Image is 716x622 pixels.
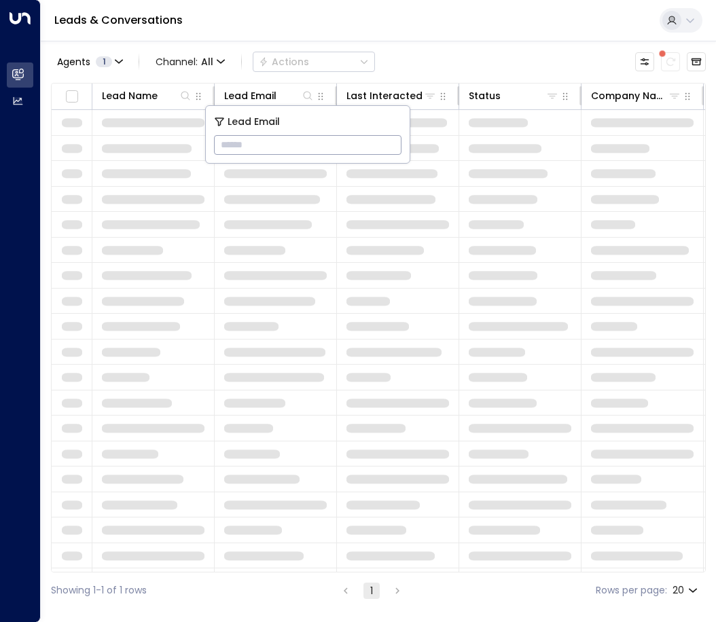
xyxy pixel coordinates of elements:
div: Lead Email [224,88,276,104]
button: Agents1 [51,52,128,71]
div: Last Interacted [346,88,423,104]
div: Company Name [591,88,681,104]
button: page 1 [363,583,380,599]
button: Archived Leads [687,52,706,71]
nav: pagination navigation [337,582,406,599]
div: Lead Name [102,88,192,104]
div: Lead Email [224,88,315,104]
button: Customize [635,52,654,71]
div: Lead Name [102,88,158,104]
button: Actions [253,52,375,72]
span: Lead Email [228,114,280,130]
span: All [201,56,213,67]
div: Status [469,88,559,104]
span: Agents [57,57,90,67]
span: There are new threads available. Refresh the grid to view the latest updates. [661,52,680,71]
div: Button group with a nested menu [253,52,375,72]
div: Last Interacted [346,88,437,104]
span: 1 [96,56,112,67]
div: Showing 1-1 of 1 rows [51,583,147,598]
a: Leads & Conversations [54,12,183,28]
div: Status [469,88,501,104]
span: Channel: [150,52,230,71]
div: 20 [673,581,700,600]
div: Company Name [591,88,668,104]
label: Rows per page: [596,583,667,598]
button: Channel:All [150,52,230,71]
div: Actions [259,56,309,68]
